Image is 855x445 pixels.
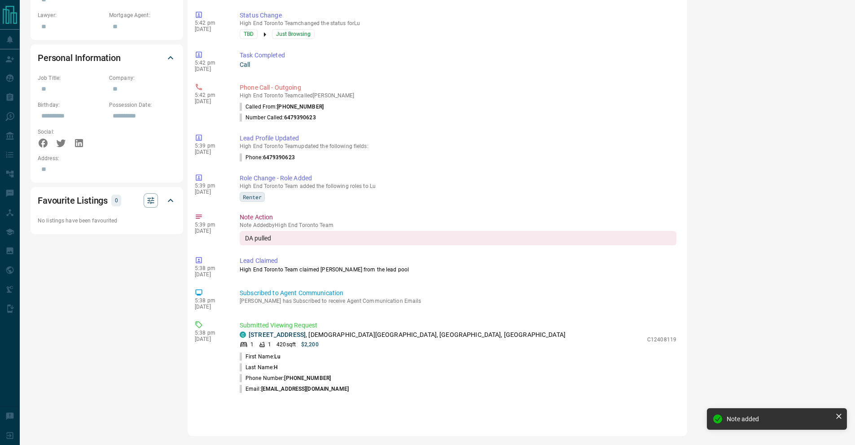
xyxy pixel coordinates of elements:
p: C12408119 [647,336,676,344]
p: 5:39 pm [195,222,226,228]
p: Phone : [240,153,295,161]
span: [EMAIL_ADDRESS][DOMAIN_NAME] [261,386,349,392]
p: 1 [268,340,271,349]
p: Company: [109,74,176,82]
p: Note Added by High End Toronto Team [240,222,676,228]
span: Lu [274,353,281,360]
p: Note Action [240,213,676,222]
p: Job Title: [38,74,105,82]
p: Number Called: [240,113,316,122]
p: Role Change - Role Added [240,174,676,183]
p: [DATE] [195,336,226,342]
p: High End Toronto Team called [PERSON_NAME] [240,92,676,99]
p: 5:42 pm [195,60,226,66]
span: 6479390623 [284,114,316,121]
p: 5:38 pm [195,330,226,336]
p: 1 [250,340,254,349]
p: 420 sqft [276,340,296,349]
p: $2,200 [301,340,319,349]
p: 5:39 pm [195,143,226,149]
span: TBD [244,30,254,39]
p: Phone Number: [240,374,331,382]
p: Subscribed to Agent Communication [240,288,676,298]
p: Email: [240,385,349,393]
div: DA pulled [240,231,676,245]
p: Mortgage Agent: [109,11,176,19]
p: Submitted Viewing Request [240,321,676,330]
p: No listings have been favourited [38,217,176,225]
a: [STREET_ADDRESS] [249,331,306,338]
div: Personal Information [38,47,176,69]
p: 5:42 pm [195,20,226,26]
p: High End Toronto Team changed the status for Lu [240,20,676,26]
p: [DATE] [195,304,226,310]
p: [DATE] [195,26,226,32]
p: [PERSON_NAME] has Subscribed to receive Agent Communication Emails [240,298,676,304]
p: 5:39 pm [195,183,226,189]
p: Task Completed [240,51,676,60]
p: Birthday: [38,101,105,109]
span: Renter [243,192,262,201]
p: First Name: [240,353,281,361]
p: [DATE] [195,149,226,155]
p: [DATE] [195,271,226,278]
p: 5:42 pm [195,92,226,98]
div: condos.ca [240,332,246,338]
p: Social: [38,128,105,136]
p: Lead Profile Updated [240,134,676,143]
p: 0 [114,196,118,205]
p: [DATE] [195,66,226,72]
p: High End Toronto Team claimed [PERSON_NAME] from the lead pool [240,266,676,274]
div: Favourite Listings0 [38,190,176,211]
span: H [274,364,278,371]
span: [PHONE_NUMBER] [284,375,331,381]
p: 5:38 pm [195,297,226,304]
p: Lead Claimed [240,256,676,266]
p: High End Toronto Team added the following roles to Lu [240,183,676,189]
span: 6479390623 [263,154,295,161]
p: Called From: [240,103,324,111]
h2: Favourite Listings [38,193,108,208]
p: Status Change [240,11,676,20]
span: Just Browsing [276,30,311,39]
div: Note added [727,415,832,423]
p: Lawyer: [38,11,105,19]
span: [PHONE_NUMBER] [277,104,324,110]
p: Last Name: [240,363,278,371]
p: 5:38 pm [195,265,226,271]
p: High End Toronto Team updated the following fields: [240,143,676,149]
p: [DATE] [195,228,226,234]
p: , [DEMOGRAPHIC_DATA][GEOGRAPHIC_DATA], [GEOGRAPHIC_DATA], [GEOGRAPHIC_DATA] [249,330,566,340]
p: [DATE] [195,189,226,195]
h2: Personal Information [38,51,121,65]
p: Call [240,60,676,70]
p: [DATE] [195,98,226,105]
p: Address: [38,154,176,162]
p: Possession Date: [109,101,176,109]
p: Phone Call - Outgoing [240,83,676,92]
